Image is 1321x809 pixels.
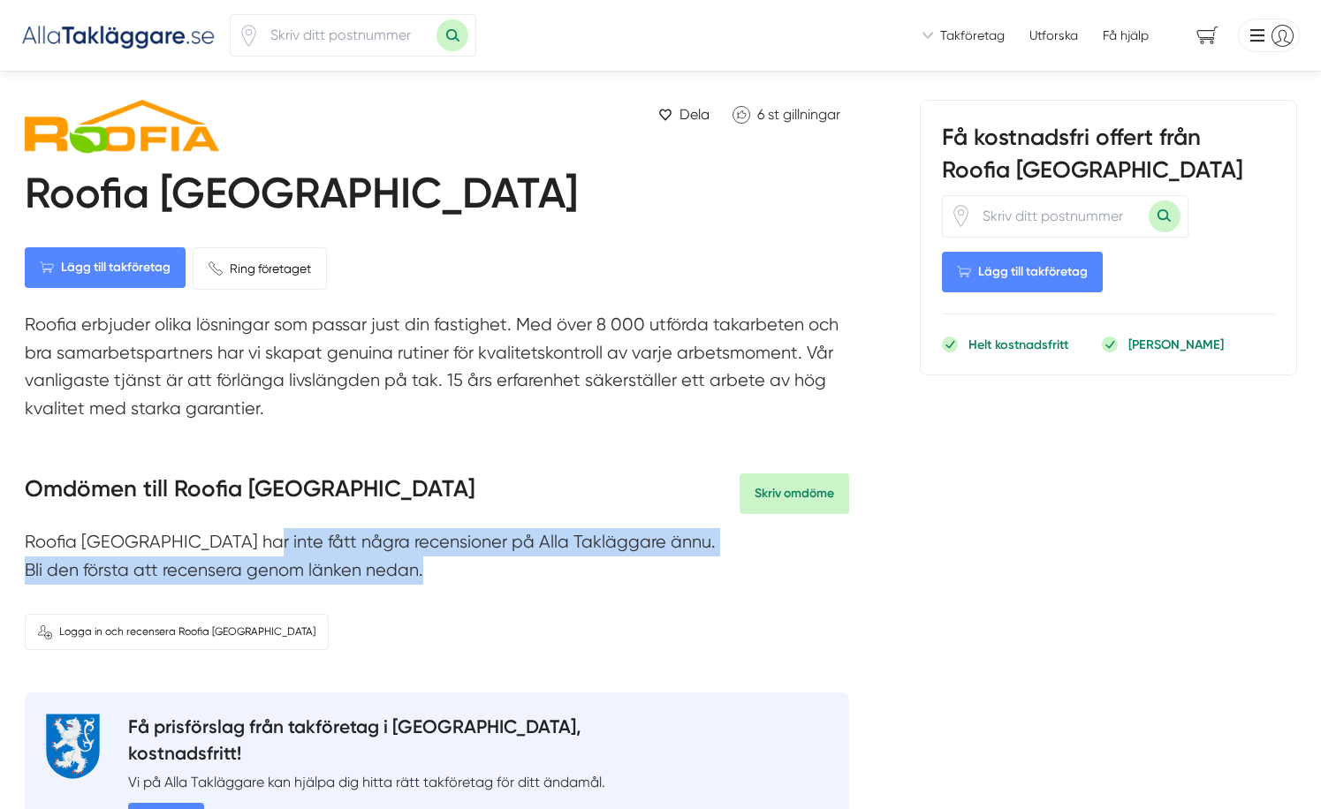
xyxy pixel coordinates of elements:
a: Ring företaget [193,247,327,290]
span: Klicka för att använda din position. [238,25,260,47]
input: Skriv ditt postnummer [260,15,437,56]
a: Utforska [1029,26,1078,44]
span: st gillningar [768,106,840,123]
svg: Pin / Karta [238,25,260,47]
img: Roofia Göteborg logotyp [25,100,219,154]
: Lägg till takföretag [25,247,186,288]
h3: Omdömen till Roofia [GEOGRAPHIC_DATA] [25,473,475,514]
svg: Pin / Karta [950,205,972,227]
p: Helt kostnadsfritt [968,336,1068,353]
span: Logga in och recensera Roofia [GEOGRAPHIC_DATA] [59,624,315,640]
a: Dela [651,100,717,129]
h4: Få prisförslag från takföretag i [GEOGRAPHIC_DATA], kostnadsfritt! [128,714,605,771]
span: Dela [679,103,710,125]
a: Skriv omdöme [740,473,849,514]
span: navigation-cart [1184,20,1231,51]
img: Alla Takläggare [21,20,216,49]
span: Takföretag [940,26,1005,44]
span: Få hjälp [1103,26,1149,44]
a: Logga in och recensera Roofia [GEOGRAPHIC_DATA] [25,614,329,650]
p: Roofia erbjuder olika lösningar som passar just din fastighet. Med över 8 000 utförda takarbeten ... [25,311,849,431]
h1: Roofia [GEOGRAPHIC_DATA] [25,168,578,226]
button: Sök med postnummer [1149,200,1181,232]
span: Klicka för att använda din position. [950,205,972,227]
input: Skriv ditt postnummer [972,196,1149,237]
p: Roofia [GEOGRAPHIC_DATA] har inte fått några recensioner på Alla Takläggare ännu. Bli den första ... [25,528,849,593]
p: [PERSON_NAME] [1128,336,1224,353]
span: Ring företaget [230,259,311,278]
p: Vi på Alla Takläggare kan hjälpa dig hitta rätt takföretag för ditt ändamål. [128,771,605,793]
: Lägg till takföretag [942,252,1103,292]
span: 6 [757,106,764,123]
a: Klicka för att gilla Roofia Göteborg [724,100,849,129]
button: Sök med postnummer [437,19,468,51]
h3: Få kostnadsfri offert från Roofia [GEOGRAPHIC_DATA] [942,122,1275,194]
